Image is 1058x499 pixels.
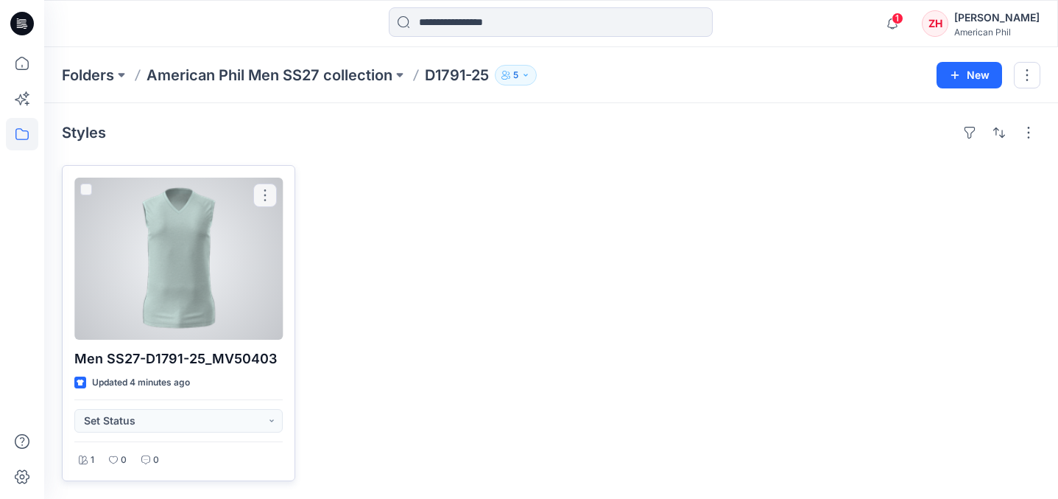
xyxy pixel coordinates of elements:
span: 1 [892,13,903,24]
p: Men SS27-D1791-25_MV50403 [74,349,283,369]
p: 5 [513,67,518,83]
p: 0 [153,453,159,468]
a: Folders [62,65,114,86]
p: D1791-25 [425,65,489,86]
h4: Styles [62,124,106,142]
button: New [937,62,1002,88]
div: ZH [922,10,948,37]
p: 1 [91,453,94,468]
button: 5 [495,65,537,86]
a: Men SS27-D1791-25_MV50403 [74,178,283,340]
div: [PERSON_NAME] [954,9,1040,27]
a: American Phil Men SS27 collection [147,65,392,86]
p: Updated 4 minutes ago [92,375,190,391]
p: 0 [121,453,127,468]
div: American Phil [954,27,1040,38]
